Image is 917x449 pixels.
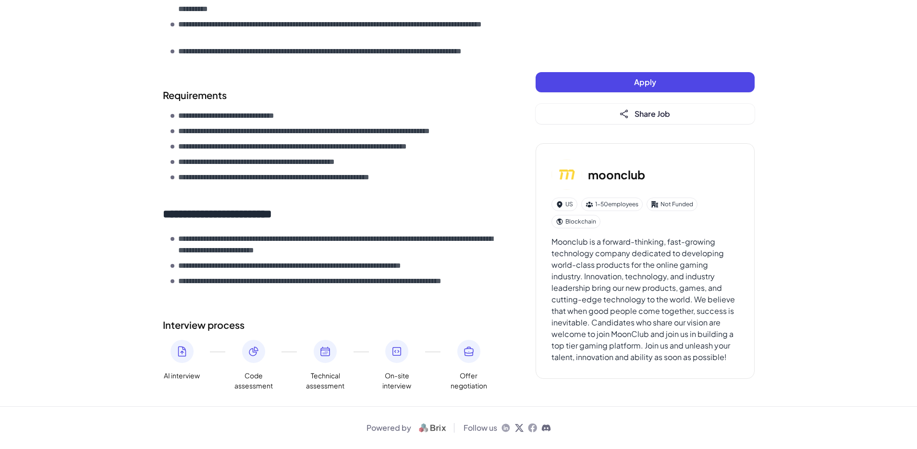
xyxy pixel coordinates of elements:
h2: Interview process [163,318,497,332]
span: Powered by [367,422,411,434]
img: mo [551,159,582,190]
span: Code assessment [234,371,273,391]
span: Share Job [635,109,670,119]
span: Offer negotiation [450,371,488,391]
span: On-site interview [378,371,416,391]
div: Blockchain [551,215,600,228]
div: Not Funded [647,198,697,211]
button: Share Job [536,104,755,124]
span: Apply [634,77,656,87]
span: AI interview [164,371,200,381]
div: Moonclub is a forward-thinking, fast-growing technology company dedicated to developing world-cla... [551,236,739,363]
button: Apply [536,72,755,92]
img: logo [415,422,450,434]
h2: Requirements [163,88,497,102]
span: Technical assessment [306,371,344,391]
h3: moonclub [588,166,645,183]
span: Follow us [464,422,497,434]
div: US [551,198,577,211]
div: 1-50 employees [581,198,643,211]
